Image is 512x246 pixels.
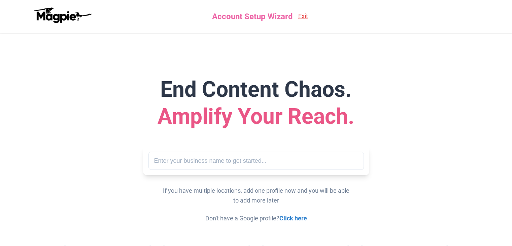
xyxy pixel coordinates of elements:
p: to add more later [62,196,450,206]
p: If you have multiple locations, add one profile now and you will be able [62,186,450,196]
a: Exit [298,11,308,21]
span: Don't have a Google profile? [205,215,307,222]
a: Click here [279,215,307,222]
input: Enter your business name to get started... [148,152,364,170]
span: Account Setup Wizard [212,10,293,23]
h1: End Content Chaos. [62,76,450,130]
span: Amplify Your Reach. [158,104,354,129]
img: logo-ab69f6fb50320c5b225c76a69d11143b.png [32,7,93,23]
